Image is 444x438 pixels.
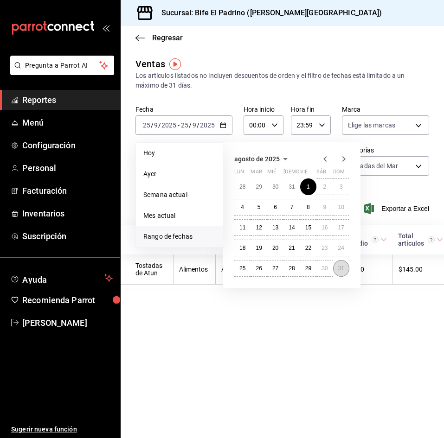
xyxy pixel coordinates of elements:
[143,211,215,221] span: Mes actual
[398,232,443,247] span: Total artículos
[283,219,300,236] button: 14 de agosto de 2025
[197,121,199,129] span: /
[239,265,245,272] abbr: 25 de agosto de 2025
[338,204,344,210] abbr: 10 de agosto de 2025
[234,219,251,236] button: 11 de agosto de 2025
[316,219,333,236] button: 16 de agosto de 2025
[398,232,435,247] div: Total artículos
[289,265,295,272] abbr: 28 de agosto de 2025
[169,58,181,70] img: Tooltip marker
[333,169,345,178] abbr: domingo
[161,121,177,129] input: ----
[199,121,215,129] input: ----
[251,178,267,195] button: 29 de julio de 2025
[300,219,316,236] button: 15 de agosto de 2025
[300,178,316,195] button: 1 de agosto de 2025
[333,240,349,256] button: 24 de agosto de 2025
[173,254,215,285] td: Alimentos
[267,199,283,216] button: 6 de agosto de 2025
[239,184,245,190] abbr: 28 de julio de 2025
[267,169,276,178] abbr: miércoles
[340,184,343,190] abbr: 3 de agosto de 2025
[290,204,294,210] abbr: 7 de agosto de 2025
[135,71,429,90] div: Los artículos listados no incluyen descuentos de orden y el filtro de fechas está limitado a un m...
[251,169,262,178] abbr: martes
[272,265,278,272] abbr: 27 de agosto de 2025
[154,121,158,129] input: --
[338,265,344,272] abbr: 31 de agosto de 2025
[289,245,295,251] abbr: 21 de agosto de 2025
[323,204,326,210] abbr: 9 de agosto de 2025
[316,260,333,277] button: 30 de agosto de 2025
[180,121,189,129] input: --
[251,219,267,236] button: 12 de agosto de 2025
[239,224,245,231] abbr: 11 de agosto de 2025
[267,260,283,277] button: 27 de agosto de 2025
[22,184,113,197] span: Facturación
[143,190,215,200] span: Semana actual
[143,148,215,158] span: Hoy
[241,204,244,210] abbr: 4 de agosto de 2025
[244,106,283,113] label: Hora inicio
[256,184,262,190] abbr: 29 de julio de 2025
[22,116,113,129] span: Menú
[333,178,349,195] button: 3 de agosto de 2025
[428,236,435,243] svg: El total artículos considera cambios de precios en los artículos así como costos adicionales por ...
[135,57,165,71] div: Ventas
[283,178,300,195] button: 31 de julio de 2025
[6,67,114,77] a: Pregunta a Parrot AI
[338,224,344,231] abbr: 17 de agosto de 2025
[316,169,326,178] abbr: sábado
[142,121,151,129] input: --
[322,265,328,272] abbr: 30 de agosto de 2025
[135,33,183,42] button: Regresar
[234,153,291,165] button: agosto de 2025
[333,219,349,236] button: 17 de agosto de 2025
[272,245,278,251] abbr: 20 de agosto de 2025
[151,121,154,129] span: /
[272,184,278,190] abbr: 30 de julio de 2025
[289,184,295,190] abbr: 31 de julio de 2025
[300,169,308,178] abbr: viernes
[121,254,173,285] td: Tostadas de Atun
[267,219,283,236] button: 13 de agosto de 2025
[305,224,311,231] abbr: 15 de agosto de 2025
[283,199,300,216] button: 7 de agosto de 2025
[300,240,316,256] button: 22 de agosto de 2025
[25,61,100,70] span: Pregunta a Parrot AI
[342,106,429,113] label: Marca
[135,106,232,113] label: Fecha
[305,265,311,272] abbr: 29 de agosto de 2025
[143,232,215,241] span: Rango de fechas
[256,224,262,231] abbr: 12 de agosto de 2025
[316,199,333,216] button: 9 de agosto de 2025
[215,254,249,285] td: Artículo
[366,203,429,214] button: Exportar a Excel
[251,260,267,277] button: 26 de agosto de 2025
[178,121,180,129] span: -
[192,121,197,129] input: --
[251,240,267,256] button: 19 de agosto de 2025
[316,178,333,195] button: 2 de agosto de 2025
[234,169,244,178] abbr: lunes
[257,204,261,210] abbr: 5 de agosto de 2025
[322,224,328,231] abbr: 16 de agosto de 2025
[158,121,161,129] span: /
[22,230,113,242] span: Suscripción
[307,204,310,210] abbr: 8 de agosto de 2025
[267,178,283,195] button: 30 de julio de 2025
[11,425,113,434] span: Sugerir nueva función
[333,199,349,216] button: 10 de agosto de 2025
[300,199,316,216] button: 8 de agosto de 2025
[283,260,300,277] button: 28 de agosto de 2025
[239,245,245,251] abbr: 18 de agosto de 2025
[305,245,311,251] abbr: 22 de agosto de 2025
[348,121,395,130] span: Elige las marcas
[323,184,326,190] abbr: 2 de agosto de 2025
[267,240,283,256] button: 20 de agosto de 2025
[251,199,267,216] button: 5 de agosto de 2025
[283,240,300,256] button: 21 de agosto de 2025
[322,245,328,251] abbr: 23 de agosto de 2025
[283,169,338,178] abbr: jueves
[189,121,192,129] span: /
